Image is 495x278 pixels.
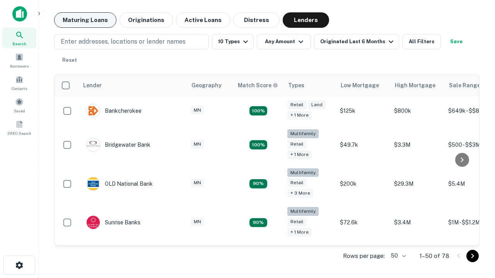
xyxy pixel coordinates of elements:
[466,250,479,262] button: Go to next page
[249,106,267,115] div: Matching Properties: 16, hasApolloMatch: undefined
[238,81,278,90] div: Capitalize uses an advanced AI algorithm to match your search with the best lender. The match sco...
[420,251,449,261] p: 1–50 of 78
[191,81,222,90] div: Geography
[308,100,326,109] div: Land
[191,106,204,115] div: MN
[287,129,319,138] div: Multifamily
[87,216,100,229] img: picture
[54,12,116,28] button: Maturing Loans
[283,12,329,28] button: Lenders
[10,63,29,69] span: Borrowers
[2,27,36,48] a: Search
[402,34,441,49] button: All Filters
[287,189,313,198] div: + 3 more
[2,117,36,138] a: SREO Search
[233,75,283,96] th: Capitalize uses an advanced AI algorithm to match your search with the best lender. The match sco...
[343,251,385,261] p: Rows per page:
[12,85,27,92] span: Contacts
[86,138,150,152] div: Bridgewater Bank
[456,192,495,229] iframe: Chat Widget
[7,130,31,136] span: SREO Search
[61,37,186,46] p: Enter addresses, locations or lender names
[388,250,407,261] div: 50
[12,6,27,22] img: capitalize-icon.png
[390,75,444,96] th: High Mortgage
[2,72,36,93] a: Contacts
[86,177,153,191] div: OLD National Bank
[57,53,82,68] button: Reset
[257,34,311,49] button: Any Amount
[287,111,312,120] div: + 1 more
[390,164,444,203] td: $29.3M
[249,218,267,227] div: Matching Properties: 10, hasApolloMatch: undefined
[191,140,204,149] div: MN
[320,37,396,46] div: Originated Last 6 Months
[287,178,307,187] div: Retail
[86,215,140,229] div: Sunrise Banks
[238,81,277,90] h6: Match Score
[314,34,399,49] button: Originated Last 6 Months
[390,203,444,242] td: $3.4M
[249,179,267,188] div: Matching Properties: 10, hasApolloMatch: undefined
[287,228,312,237] div: + 1 more
[449,81,480,90] div: Sale Range
[83,81,102,90] div: Lender
[2,50,36,71] a: Borrowers
[87,104,100,117] img: picture
[341,81,379,90] div: Low Mortgage
[444,34,469,49] button: Save your search to get updates of matches that match your search criteria.
[287,100,307,109] div: Retail
[287,168,319,177] div: Multifamily
[288,81,304,90] div: Types
[336,96,390,125] td: $125k
[336,203,390,242] td: $72.6k
[287,140,307,149] div: Retail
[395,81,435,90] div: High Mortgage
[212,34,254,49] button: 10 Types
[233,12,280,28] button: Distress
[54,34,209,49] button: Enter addresses, locations or lender names
[119,12,173,28] button: Originations
[14,108,25,114] span: Saved
[336,164,390,203] td: $200k
[176,12,230,28] button: Active Loans
[287,207,319,216] div: Multifamily
[336,75,390,96] th: Low Mortgage
[390,96,444,125] td: $800k
[287,150,312,159] div: + 1 more
[249,140,267,149] div: Matching Properties: 20, hasApolloMatch: undefined
[12,41,26,47] span: Search
[87,138,100,151] img: picture
[287,217,307,226] div: Retail
[86,104,142,118] div: Bankcherokee
[79,75,187,96] th: Lender
[336,125,390,164] td: $49.7k
[283,75,336,96] th: Types
[2,95,36,115] a: Saved
[87,177,100,190] img: picture
[390,125,444,164] td: $3.3M
[187,75,233,96] th: Geography
[191,178,204,187] div: MN
[191,217,204,226] div: MN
